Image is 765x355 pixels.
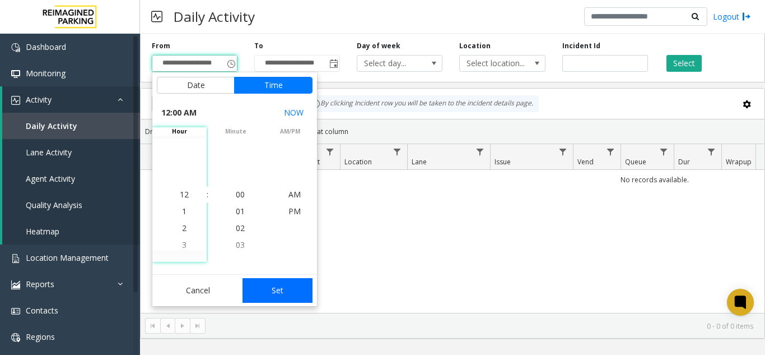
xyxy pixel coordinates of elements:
[26,226,59,237] span: Heatmap
[495,157,511,167] span: Issue
[412,157,427,167] span: Lane
[459,41,491,51] label: Location
[180,189,189,200] span: 12
[141,122,764,141] div: Drag a column header and drop it here to group by that column
[288,206,301,216] span: PM
[26,331,55,342] span: Regions
[742,11,751,22] img: logout
[263,127,317,136] span: AM/PM
[152,41,170,51] label: From
[11,70,20,79] img: 'icon'
[2,165,140,192] a: Agent Activity
[2,139,140,165] a: Lane Activity
[11,96,20,105] img: 'icon'
[236,189,245,200] span: 00
[288,189,301,200] span: AM
[11,280,20,289] img: 'icon'
[157,278,239,303] button: Cancel
[26,173,75,184] span: Agent Activity
[556,144,571,159] a: Issue Filter Menu
[26,42,66,52] span: Dashboard
[26,305,58,316] span: Contacts
[327,56,339,71] span: Toggle popup
[11,333,20,342] img: 'icon'
[357,56,425,71] span: Select day...
[26,279,54,289] span: Reports
[473,144,488,159] a: Lane Filter Menu
[666,55,702,72] button: Select
[242,278,313,303] button: Set
[2,192,140,218] a: Quality Analysis
[236,239,245,250] span: 03
[562,41,600,51] label: Incident Id
[157,77,235,94] button: Date tab
[713,11,751,22] a: Logout
[390,144,405,159] a: Location Filter Menu
[207,189,208,200] div: :
[26,121,77,131] span: Daily Activity
[603,144,618,159] a: Vend Filter Menu
[152,127,207,136] span: hour
[26,68,66,79] span: Monitoring
[182,239,186,250] span: 3
[460,56,528,71] span: Select location...
[182,206,186,216] span: 1
[2,86,140,113] a: Activity
[26,147,72,158] span: Lane Activity
[141,144,764,313] div: Data table
[26,94,52,105] span: Activity
[254,41,263,51] label: To
[234,77,312,94] button: Time tab
[225,56,237,71] span: Toggle popup
[2,113,140,139] a: Daily Activity
[11,43,20,52] img: 'icon'
[279,103,308,123] button: Select now
[344,157,372,167] span: Location
[236,223,245,233] span: 02
[236,206,245,216] span: 01
[704,144,719,159] a: Dur Filter Menu
[306,95,539,112] div: By clicking Incident row you will be taken to the incident details page.
[656,144,671,159] a: Queue Filter Menu
[2,218,140,245] a: Heatmap
[323,144,338,159] a: Lot Filter Menu
[11,254,20,263] img: 'icon'
[151,3,162,30] img: pageIcon
[726,157,752,167] span: Wrapup
[208,127,263,136] span: minute
[678,157,690,167] span: Dur
[26,252,109,263] span: Location Management
[212,321,753,331] kendo-pager-info: 0 - 0 of 0 items
[182,223,186,233] span: 2
[577,157,594,167] span: Vend
[625,157,646,167] span: Queue
[357,41,400,51] label: Day of week
[168,3,260,30] h3: Daily Activity
[161,105,197,121] span: 12:00 AM
[11,307,20,316] img: 'icon'
[26,200,82,210] span: Quality Analysis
